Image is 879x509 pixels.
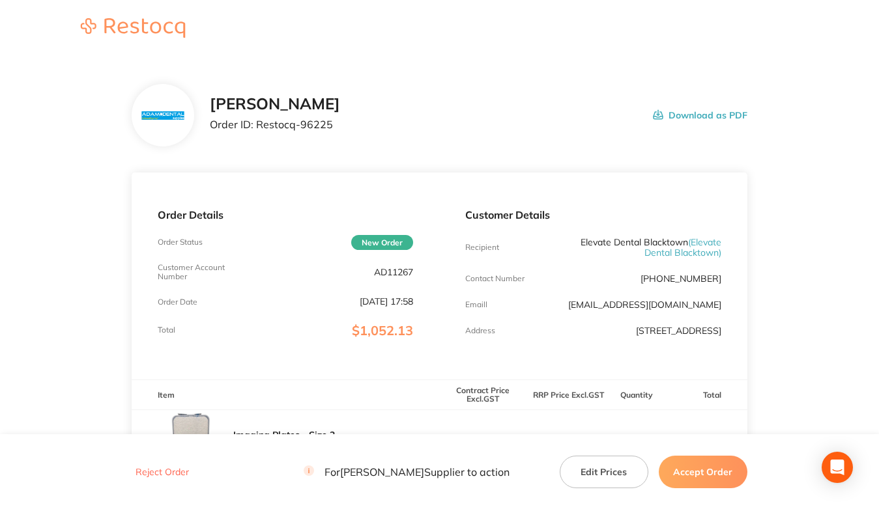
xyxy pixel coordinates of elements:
span: $1,052.13 [352,322,413,338]
p: Emaill [465,300,487,309]
p: Customer Details [465,209,721,221]
p: Order ID: Restocq- 96225 [210,118,340,130]
th: Total [661,379,747,410]
h2: [PERSON_NAME] [210,95,340,113]
button: Accept Order [659,455,747,488]
a: Imaging Plates - Size 2 [233,429,335,441]
img: Restocq logo [68,18,198,38]
th: Contract Price Excl. GST [439,379,525,410]
span: New Order [351,235,413,250]
button: Download as PDF [653,95,747,135]
p: Contact Number [465,274,525,283]
button: Edit Prices [560,455,648,488]
p: AD11267 [374,267,413,277]
p: Address [465,326,495,335]
p: Recipient [465,243,499,252]
th: Item [132,379,439,410]
p: Order Date [158,297,197,307]
p: For [PERSON_NAME] Supplier to action [304,465,510,478]
a: Restocq logo [68,18,198,40]
p: [DATE] 17:58 [360,296,413,307]
p: Order Details [158,209,413,221]
th: RRP Price Excl. GST [526,379,612,410]
a: [EMAIL_ADDRESS][DOMAIN_NAME] [568,299,721,310]
th: Quantity [612,379,661,410]
p: Total [158,325,175,335]
p: Customer Account Number [158,263,243,281]
img: N3hiYW42Mg [142,111,184,120]
span: ( Elevate Dental Blacktown ) [644,236,721,258]
button: Reject Order [132,466,193,478]
div: Open Intercom Messenger [822,452,853,483]
img: MW92azF3Nw [158,410,223,475]
p: Order Status [158,238,203,247]
p: [STREET_ADDRESS] [636,325,721,336]
p: [PHONE_NUMBER] [641,273,721,284]
p: $412.00 [661,427,746,458]
p: Elevate Dental Blacktown [551,237,721,258]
